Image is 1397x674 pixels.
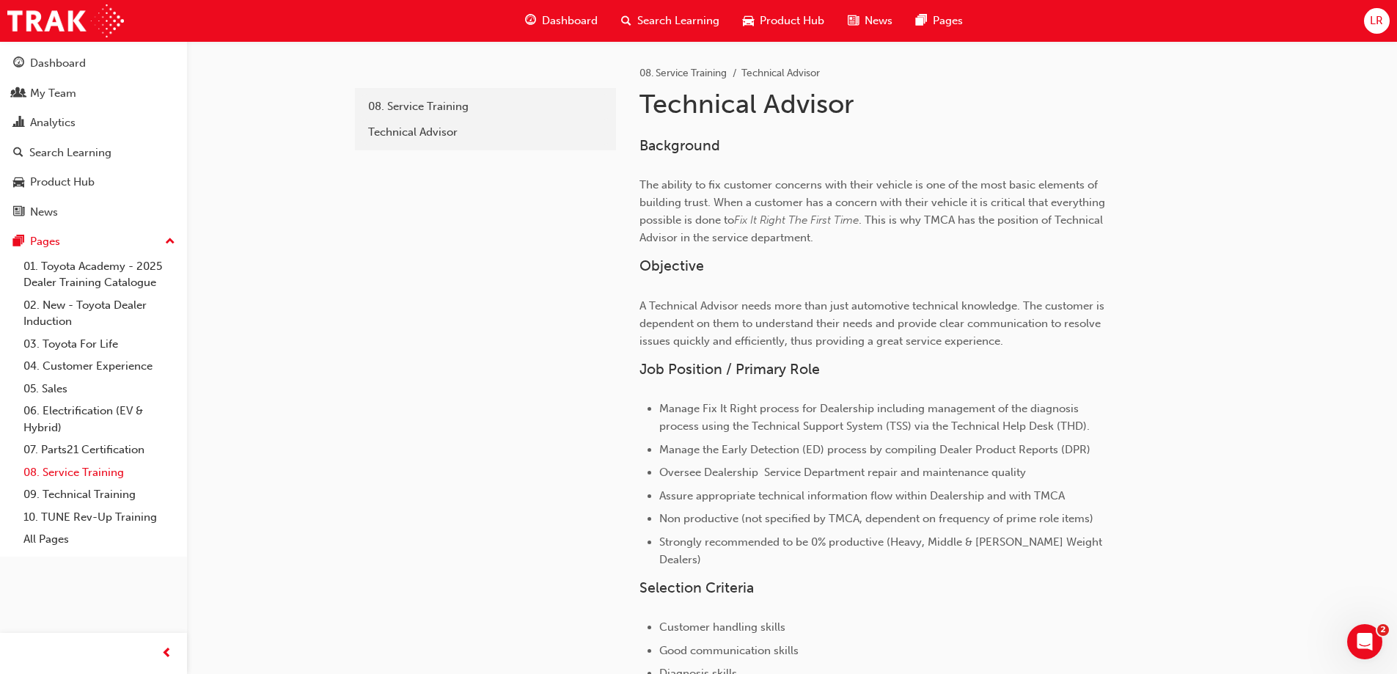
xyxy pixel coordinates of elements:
[659,489,1065,502] span: Assure appropriate technical information flow within Dealership and with TMCA
[621,12,631,30] span: search-icon
[18,461,181,484] a: 08. Service Training
[741,65,820,82] li: Technical Advisor
[639,579,754,596] span: Selection Criteria
[13,235,24,249] span: pages-icon
[933,12,963,29] span: Pages
[13,117,24,130] span: chart-icon
[639,213,1106,244] span: . This is why TMCA has the position of Technical Advisor in the service department.
[525,12,536,30] span: guage-icon
[18,355,181,378] a: 04. Customer Experience
[6,228,181,255] button: Pages
[659,512,1093,525] span: Non productive (not specified by TMCA, dependent on frequency of prime role items)
[6,47,181,228] button: DashboardMy TeamAnalyticsSearch LearningProduct HubNews
[659,402,1090,433] span: Manage Fix It Right process for Dealership including management of the diagnosis process using th...
[1370,12,1383,29] span: LR
[18,506,181,529] a: 10. TUNE Rev-Up Training
[639,361,820,378] span: Job Position / Primary Role
[639,137,720,154] span: Background
[542,12,598,29] span: Dashboard
[734,213,859,227] span: Fix It Right The First Time
[609,6,731,36] a: search-iconSearch Learning
[659,466,1026,479] span: Oversee Dealership Service Department repair and maintenance quality
[865,12,892,29] span: News
[6,169,181,196] a: Product Hub
[30,114,76,131] div: Analytics
[30,233,60,250] div: Pages
[13,87,24,100] span: people-icon
[361,94,610,120] a: 08. Service Training
[6,199,181,226] a: News
[916,12,927,30] span: pages-icon
[659,644,799,657] span: Good communication skills
[659,443,1090,456] span: Manage the Early Detection (ED) process by compiling Dealer Product Reports (DPR)
[639,178,1108,227] span: The ability to fix customer concerns with their vehicle is one of the most basic elements of buil...
[165,232,175,252] span: up-icon
[6,50,181,77] a: Dashboard
[29,144,111,161] div: Search Learning
[18,378,181,400] a: 05. Sales
[6,109,181,136] a: Analytics
[760,12,824,29] span: Product Hub
[639,67,727,79] a: 08. Service Training
[1364,8,1390,34] button: LR
[18,294,181,333] a: 02. New - Toyota Dealer Induction
[13,206,24,219] span: news-icon
[30,204,58,221] div: News
[904,6,975,36] a: pages-iconPages
[836,6,904,36] a: news-iconNews
[639,299,1107,348] span: A Technical Advisor needs more than just automotive technical knowledge. The customer is dependen...
[6,80,181,107] a: My Team
[161,645,172,663] span: prev-icon
[18,439,181,461] a: 07. Parts21 Certification
[659,620,785,634] span: Customer handling skills
[731,6,836,36] a: car-iconProduct Hub
[368,124,603,141] div: Technical Advisor
[368,98,603,115] div: 08. Service Training
[6,139,181,166] a: Search Learning
[13,147,23,160] span: search-icon
[13,57,24,70] span: guage-icon
[7,4,124,37] img: Trak
[1377,624,1389,636] span: 2
[1347,624,1382,659] iframe: Intercom live chat
[639,257,704,274] span: Objective
[18,255,181,294] a: 01. Toyota Academy - 2025 Dealer Training Catalogue
[361,120,610,145] a: Technical Advisor
[18,400,181,439] a: 06. Electrification (EV & Hybrid)
[13,176,24,189] span: car-icon
[659,535,1105,566] span: Strongly recommended to be 0% productive (Heavy, Middle & [PERSON_NAME] Weight Dealers)
[30,55,86,72] div: Dashboard
[513,6,609,36] a: guage-iconDashboard
[637,12,719,29] span: Search Learning
[18,483,181,506] a: 09. Technical Training
[30,85,76,102] div: My Team
[18,333,181,356] a: 03. Toyota For Life
[30,174,95,191] div: Product Hub
[18,528,181,551] a: All Pages
[848,12,859,30] span: news-icon
[639,88,1121,120] h1: Technical Advisor
[743,12,754,30] span: car-icon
